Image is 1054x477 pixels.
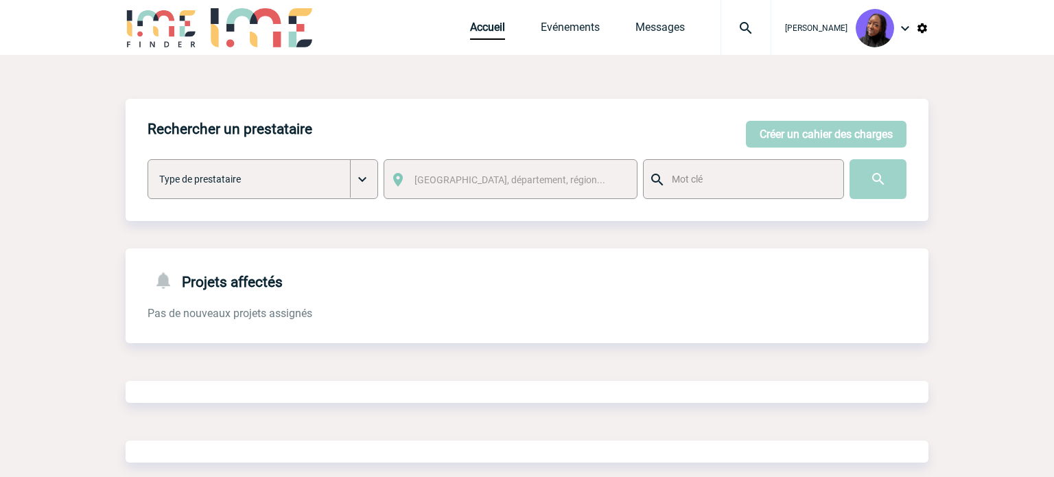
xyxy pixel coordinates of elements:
input: Mot clé [668,170,831,188]
img: IME-Finder [126,8,197,47]
a: Accueil [470,21,505,40]
input: Submit [850,159,906,199]
span: [GEOGRAPHIC_DATA], département, région... [414,174,605,185]
span: [PERSON_NAME] [785,23,847,33]
h4: Rechercher un prestataire [148,121,312,137]
img: notifications-24-px-g.png [153,270,182,290]
a: Evénements [541,21,600,40]
span: Pas de nouveaux projets assignés [148,307,312,320]
img: 131349-0.png [856,9,894,47]
a: Messages [635,21,685,40]
h4: Projets affectés [148,270,283,290]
